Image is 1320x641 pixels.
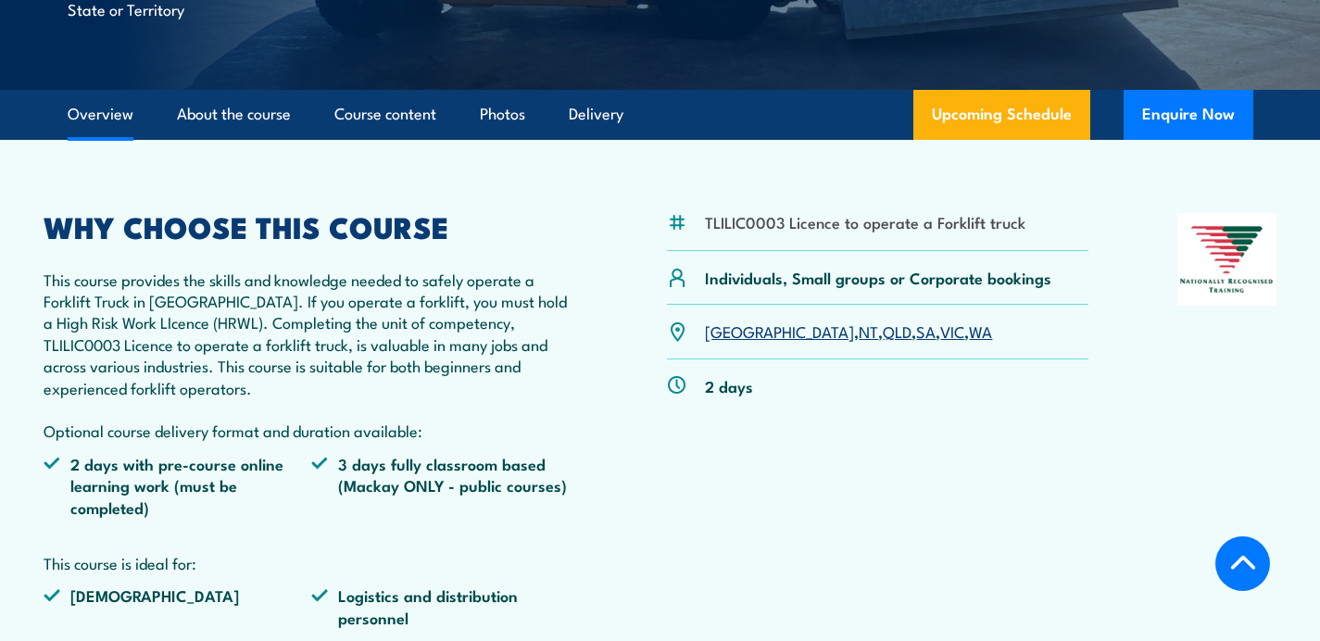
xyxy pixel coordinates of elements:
[705,375,753,396] p: 2 days
[1124,90,1253,140] button: Enquire Now
[705,211,1025,233] li: TLILIC0003 Licence to operate a Forklift truck
[68,90,133,139] a: Overview
[44,584,311,628] li: [DEMOGRAPHIC_DATA]
[44,552,578,573] p: This course is ideal for:
[883,320,911,342] a: QLD
[1177,213,1276,307] img: Nationally Recognised Training logo.
[177,90,291,139] a: About the course
[480,90,525,139] a: Photos
[859,320,878,342] a: NT
[44,269,578,442] p: This course provides the skills and knowledge needed to safely operate a Forklift Truck in [GEOGR...
[311,453,579,518] li: 3 days fully classroom based (Mackay ONLY - public courses)
[569,90,623,139] a: Delivery
[334,90,436,139] a: Course content
[44,453,311,518] li: 2 days with pre-course online learning work (must be completed)
[44,213,578,239] h2: WHY CHOOSE THIS COURSE
[311,584,579,628] li: Logistics and distribution personnel
[705,267,1051,288] p: Individuals, Small groups or Corporate bookings
[913,90,1090,140] a: Upcoming Schedule
[705,320,992,342] p: , , , , ,
[916,320,936,342] a: SA
[705,320,854,342] a: [GEOGRAPHIC_DATA]
[969,320,992,342] a: WA
[940,320,964,342] a: VIC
